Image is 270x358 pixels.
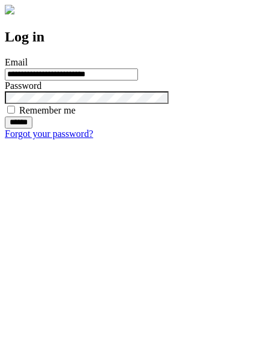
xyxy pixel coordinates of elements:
[5,129,93,139] a: Forgot your password?
[5,5,14,14] img: logo-4e3dc11c47720685a147b03b5a06dd966a58ff35d612b21f08c02c0306f2b779.png
[5,29,265,45] h2: Log in
[5,57,28,67] label: Email
[19,105,76,115] label: Remember me
[5,80,41,91] label: Password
